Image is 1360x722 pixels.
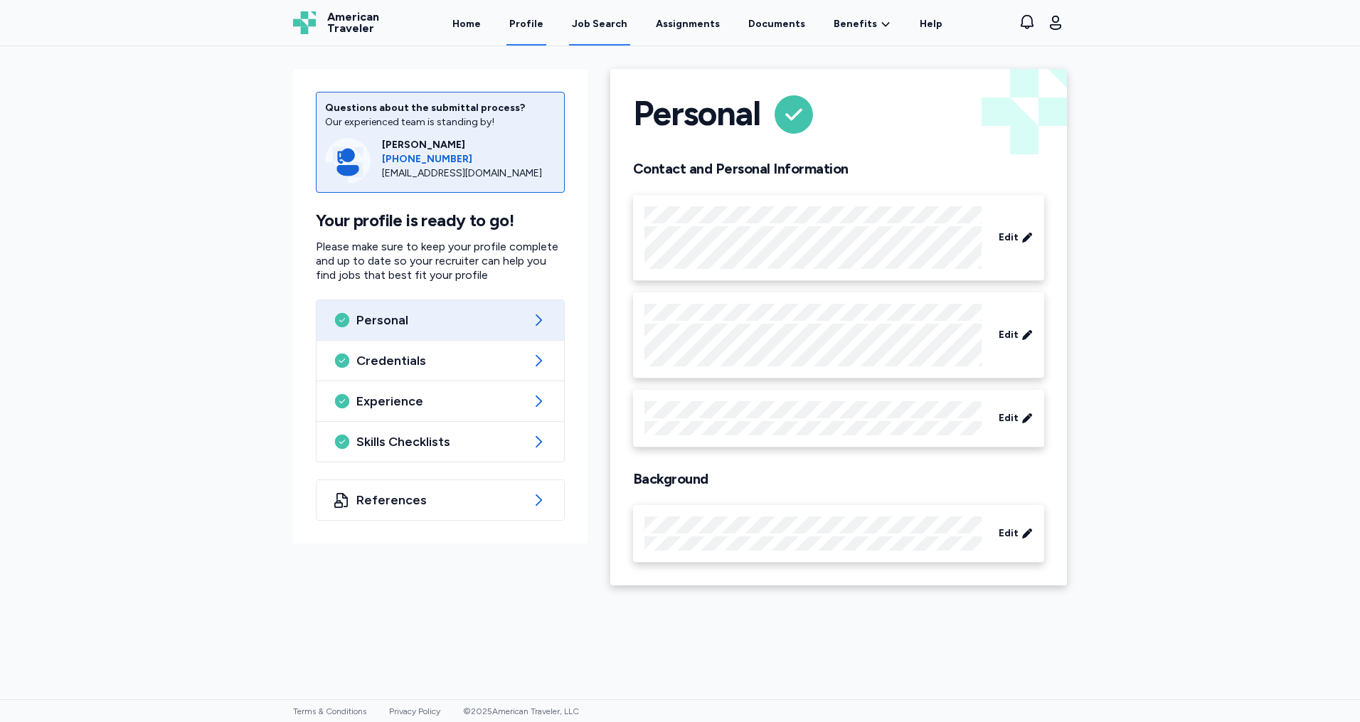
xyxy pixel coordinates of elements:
[325,115,556,129] div: Our experienced team is standing by!
[633,292,1044,378] div: Edit
[382,138,556,152] div: [PERSON_NAME]
[325,101,556,115] div: Questions about the submittal process?
[633,92,760,137] h1: Personal
[999,526,1019,541] span: Edit
[356,352,524,369] span: Credentials
[356,492,524,509] span: References
[389,706,440,716] a: Privacy Policy
[463,706,579,716] span: © 2025 American Traveler, LLC
[382,152,556,166] a: [PHONE_NUMBER]
[382,166,556,181] div: [EMAIL_ADDRESS][DOMAIN_NAME]
[325,138,371,184] img: Consultant
[834,17,877,31] span: Benefits
[633,505,1044,563] div: Edit
[633,390,1044,447] div: Edit
[293,706,366,716] a: Terms & Conditions
[356,312,524,329] span: Personal
[356,393,524,410] span: Experience
[572,17,627,31] div: Job Search
[316,210,565,231] h1: Your profile is ready to go!
[569,1,630,46] a: Job Search
[999,328,1019,342] span: Edit
[999,411,1019,425] span: Edit
[293,11,316,34] img: Logo
[834,17,891,31] a: Benefits
[316,240,565,282] p: Please make sure to keep your profile complete and up to date so your recruiter can help you find...
[327,11,379,34] span: American Traveler
[999,230,1019,245] span: Edit
[633,160,1044,178] h2: Contact and Personal Information
[633,470,1044,488] h2: Background
[633,195,1044,281] div: Edit
[506,1,546,46] a: Profile
[356,433,524,450] span: Skills Checklists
